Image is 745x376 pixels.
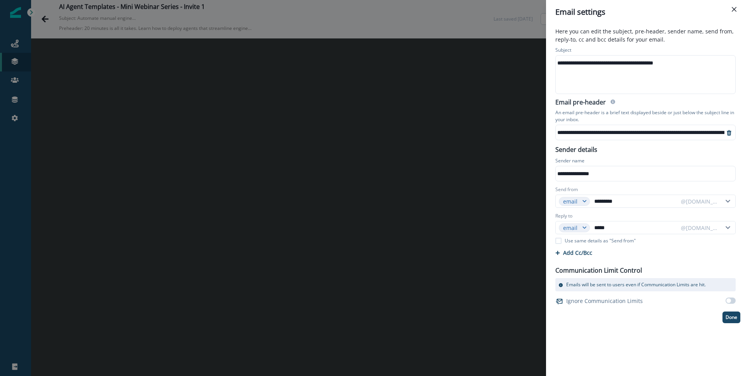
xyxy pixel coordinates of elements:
[555,47,571,55] p: Subject
[555,157,584,166] p: Sender name
[566,281,706,288] p: Emails will be sent to users even if Communication Limits are hit.
[566,297,643,305] p: Ignore Communication Limits
[551,143,602,154] p: Sender details
[681,224,718,232] div: @[DOMAIN_NAME]
[728,3,740,16] button: Close
[722,312,740,323] button: Done
[555,108,736,125] p: An email pre-header is a brief text displayed beside or just below the subject line in your inbox.
[555,6,736,18] div: Email settings
[555,186,578,193] label: Send from
[555,212,572,219] label: Reply to
[726,130,732,136] svg: remove-preheader
[726,315,737,320] p: Done
[555,99,606,108] h2: Email pre-header
[563,224,579,232] div: email
[555,266,642,275] p: Communication Limit Control
[681,197,718,205] div: @[DOMAIN_NAME]
[565,237,636,244] p: Use same details as "Send from"
[551,27,740,45] p: Here you can edit the subject, pre-header, sender name, send from, reply-to, cc and bcc details f...
[563,197,579,205] div: email
[555,249,592,256] button: Add Cc/Bcc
